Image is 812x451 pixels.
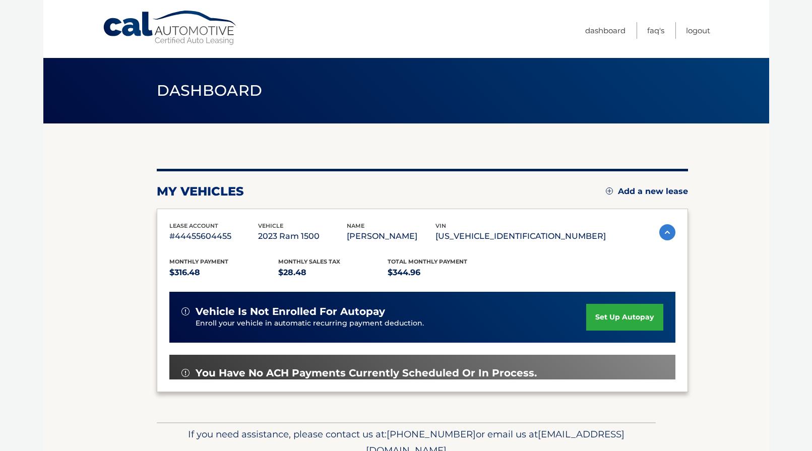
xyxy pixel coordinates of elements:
span: vehicle is not enrolled for autopay [196,305,385,318]
img: alert-white.svg [181,307,190,315]
img: add.svg [606,187,613,195]
span: Dashboard [157,81,263,100]
p: $316.48 [169,266,279,280]
span: vehicle [258,222,283,229]
h2: my vehicles [157,184,244,199]
a: Logout [686,22,710,39]
p: 2023 Ram 1500 [258,229,347,243]
span: lease account [169,222,218,229]
img: accordion-active.svg [659,224,675,240]
a: Add a new lease [606,186,688,197]
p: Enroll your vehicle in automatic recurring payment deduction. [196,318,587,329]
span: name [347,222,364,229]
span: You have no ACH payments currently scheduled or in process. [196,367,537,379]
span: vin [435,222,446,229]
p: #44455604455 [169,229,258,243]
a: Dashboard [585,22,626,39]
span: Monthly Payment [169,258,228,265]
p: [PERSON_NAME] [347,229,435,243]
span: [PHONE_NUMBER] [387,428,476,440]
p: $344.96 [388,266,497,280]
span: Total Monthly Payment [388,258,467,265]
p: [US_VEHICLE_IDENTIFICATION_NUMBER] [435,229,606,243]
a: FAQ's [647,22,664,39]
span: Monthly sales Tax [278,258,340,265]
img: alert-white.svg [181,369,190,377]
p: $28.48 [278,266,388,280]
a: set up autopay [586,304,663,331]
a: Cal Automotive [102,10,238,46]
